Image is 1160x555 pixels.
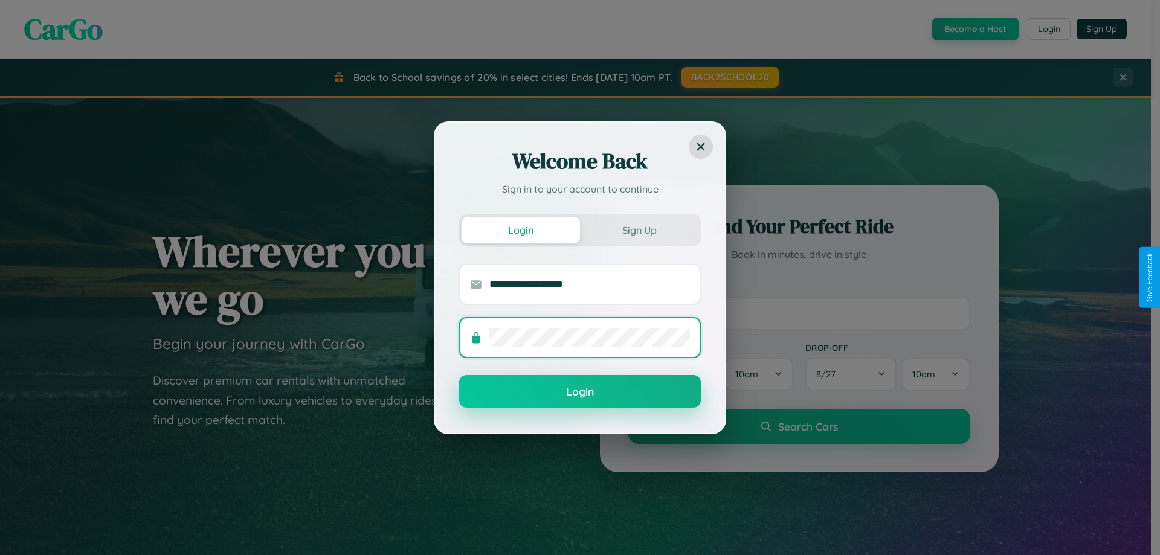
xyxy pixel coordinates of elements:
[459,375,701,408] button: Login
[1145,253,1154,302] div: Give Feedback
[459,147,701,176] h2: Welcome Back
[462,217,580,243] button: Login
[459,182,701,196] p: Sign in to your account to continue
[580,217,698,243] button: Sign Up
